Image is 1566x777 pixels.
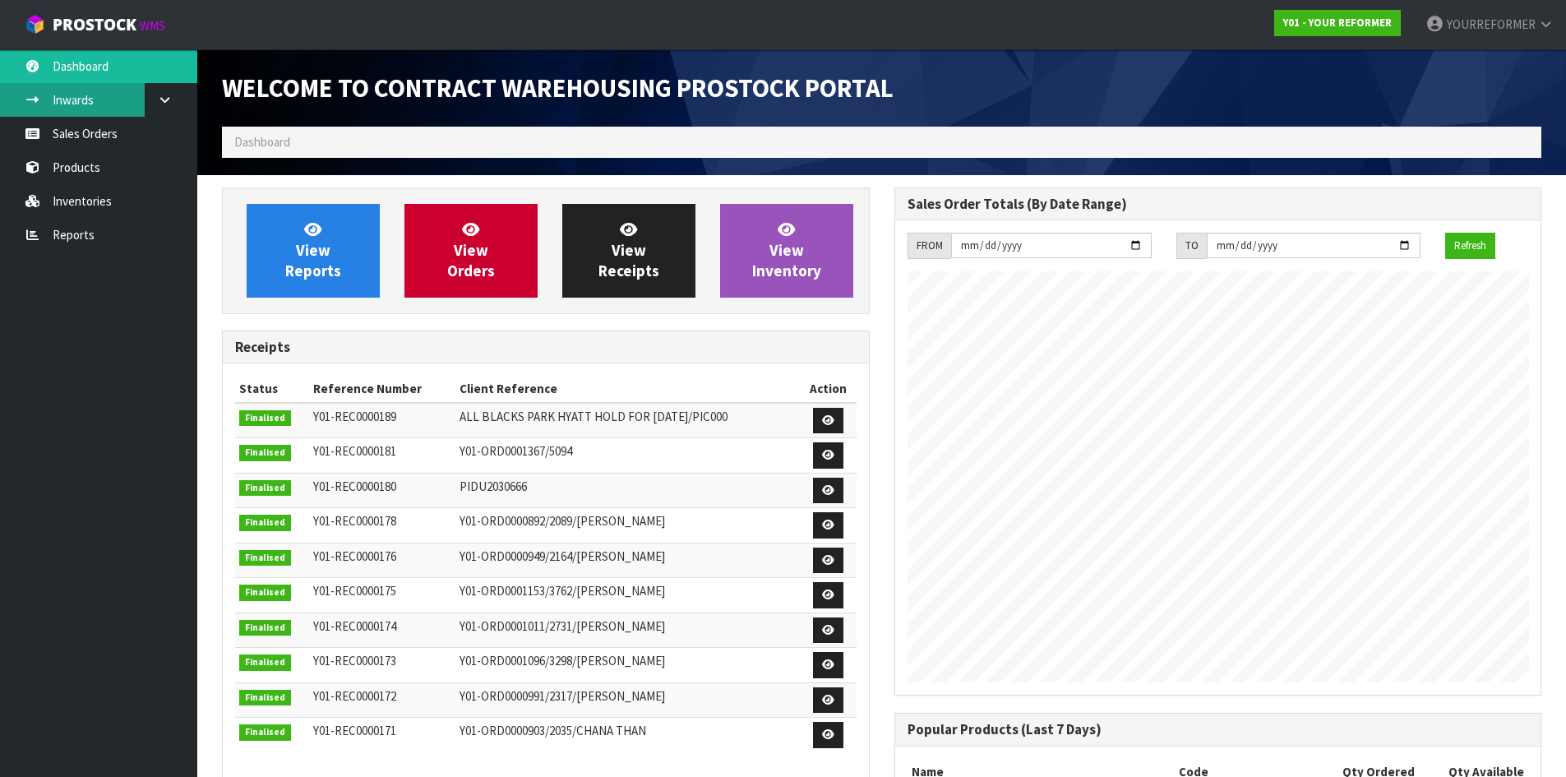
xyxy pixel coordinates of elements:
span: Y01-ORD0001367/5094 [460,443,572,459]
span: Y01-REC0000181 [313,443,396,459]
span: PIDU2030666 [460,479,527,494]
span: Finalised [239,410,291,427]
span: Y01-ORD0000903/2035/CHANA THAN [460,723,646,738]
span: Y01-ORD0000949/2164/[PERSON_NAME] [460,548,665,564]
div: FROM [908,233,951,259]
span: Y01-REC0000171 [313,723,396,738]
span: Y01-ORD0000892/2089/[PERSON_NAME] [460,513,665,529]
span: Finalised [239,480,291,497]
span: Finalised [239,550,291,567]
th: Reference Number [309,376,455,402]
span: View Reports [285,220,341,281]
span: Finalised [239,445,291,461]
h3: Receipts [235,340,857,355]
th: Client Reference [455,376,800,402]
span: Y01-REC0000172 [313,688,396,704]
span: Y01-REC0000175 [313,583,396,599]
span: Finalised [239,515,291,531]
span: Y01-REC0000189 [313,409,396,424]
span: Finalised [239,585,291,601]
h3: Popular Products (Last 7 Days) [908,722,1529,738]
span: Y01-ORD0001096/3298/[PERSON_NAME] [460,653,665,668]
span: Y01-ORD0000991/2317/[PERSON_NAME] [460,688,665,704]
span: ALL BLACKS PARK HYATT HOLD FOR [DATE]/PIC000 [460,409,728,424]
h3: Sales Order Totals (By Date Range) [908,197,1529,212]
small: WMS [140,18,165,34]
strong: Y01 - YOUR REFORMER [1283,16,1392,30]
span: Y01-REC0000176 [313,548,396,564]
span: Y01-REC0000178 [313,513,396,529]
span: Finalised [239,654,291,671]
span: Welcome to Contract Warehousing ProStock Portal [222,72,894,104]
span: Y01-REC0000180 [313,479,396,494]
span: ProStock [53,14,136,35]
a: ViewReports [247,204,380,298]
span: Y01-ORD0001011/2731/[PERSON_NAME] [460,618,665,634]
span: Finalised [239,724,291,741]
span: View Receipts [598,220,659,281]
span: View Inventory [752,220,821,281]
a: ViewInventory [720,204,853,298]
th: Status [235,376,309,402]
span: Finalised [239,620,291,636]
div: TO [1176,233,1207,259]
a: ViewOrders [404,204,538,298]
a: ViewReceipts [562,204,695,298]
button: Refresh [1445,233,1495,259]
span: YOURREFORMER [1447,16,1536,32]
span: Dashboard [234,134,290,150]
span: Y01-REC0000173 [313,653,396,668]
th: Action [800,376,857,402]
span: Y01-ORD0001153/3762/[PERSON_NAME] [460,583,665,599]
span: Y01-REC0000174 [313,618,396,634]
span: View Orders [447,220,495,281]
img: cube-alt.png [25,14,45,35]
span: Finalised [239,690,291,706]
